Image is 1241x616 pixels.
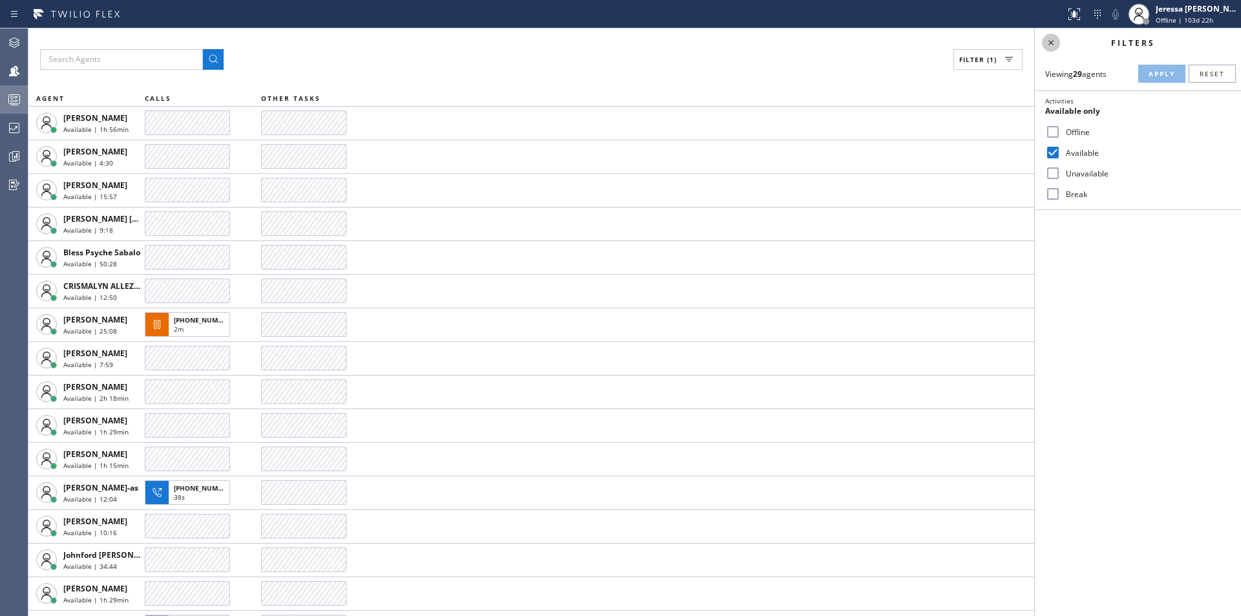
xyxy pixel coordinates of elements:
div: Jeressa [PERSON_NAME] [1156,3,1237,14]
button: [PHONE_NUMBER]38s [145,476,234,509]
span: Available | 34:44 [63,562,117,571]
span: OTHER TASKS [261,94,321,103]
span: [PERSON_NAME] [PERSON_NAME] [63,213,193,224]
label: Unavailable [1061,168,1231,179]
span: [PERSON_NAME] [63,146,127,157]
span: 38s [174,493,185,502]
span: Available | 4:30 [63,158,113,167]
span: [PERSON_NAME] [63,449,127,460]
span: Available | 12:50 [63,293,117,302]
span: Available | 10:16 [63,528,117,537]
span: [PERSON_NAME] [63,381,127,392]
span: AGENT [36,94,65,103]
span: Available | 7:59 [63,360,113,369]
span: Viewing agents [1045,69,1107,80]
span: Available | 50:28 [63,259,117,268]
span: [PHONE_NUMBER] [174,483,233,493]
span: Available | 25:08 [63,326,117,335]
span: CRISMALYN ALLEZER [63,281,143,292]
span: Filters [1111,37,1155,48]
span: Available | 1h 15min [63,461,129,470]
label: Break [1061,189,1231,200]
div: Activities [1045,96,1231,105]
button: Filter (1) [953,49,1023,70]
span: Available | 15:57 [63,192,117,201]
span: [PERSON_NAME] [63,516,127,527]
span: [PERSON_NAME]-as [63,482,138,493]
span: Apply [1149,69,1175,78]
span: Available | 1h 29min [63,427,129,436]
span: [PERSON_NAME] [63,348,127,359]
button: Mute [1107,5,1125,23]
label: Offline [1061,127,1231,138]
span: [PERSON_NAME] [63,180,127,191]
button: Reset [1189,65,1236,83]
span: Filter (1) [959,55,997,64]
span: Available | 9:18 [63,226,113,235]
span: CALLS [145,94,171,103]
span: Offline | 103d 22h [1156,16,1213,25]
span: [PERSON_NAME] [63,112,127,123]
span: Available | 1h 29min [63,595,129,604]
span: Available | 12:04 [63,494,117,504]
span: 2m [174,324,184,334]
span: Bless Psyche Sabalo [63,247,140,258]
span: Reset [1200,69,1225,78]
input: Search Agents [40,49,203,70]
span: [PERSON_NAME] [63,583,127,594]
span: Available | 1h 56min [63,125,129,134]
span: Available | 2h 18min [63,394,129,403]
span: Johnford [PERSON_NAME] [63,549,163,560]
span: Available only [1045,105,1100,116]
span: [PHONE_NUMBER] [174,315,233,324]
button: Apply [1138,65,1185,83]
strong: 29 [1073,69,1082,80]
label: Available [1061,147,1231,158]
span: [PERSON_NAME] [63,415,127,426]
button: [PHONE_NUMBER]2m [145,308,234,341]
span: [PERSON_NAME] [63,314,127,325]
